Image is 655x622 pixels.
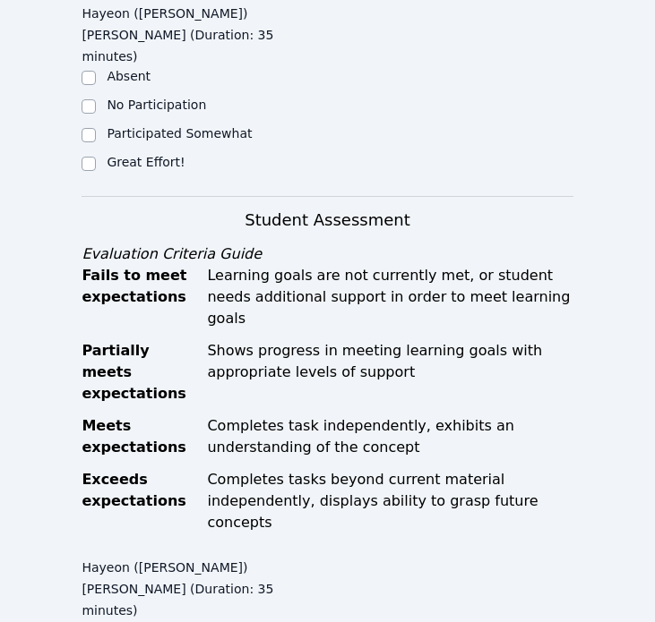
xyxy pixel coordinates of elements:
div: Shows progress in meeting learning goals with appropriate levels of support [207,340,573,405]
h3: Student Assessment [82,208,573,233]
label: Great Effort! [107,155,185,169]
div: Completes tasks beyond current material independently, displays ability to grasp future concepts [207,469,573,533]
div: Partially meets expectations [82,340,196,405]
label: Absent [107,69,151,83]
label: No Participation [107,98,206,112]
div: Completes task independently, exhibits an understanding of the concept [207,415,573,458]
label: Participated Somewhat [107,126,252,141]
legend: Hayeon ([PERSON_NAME]) [PERSON_NAME] (Duration: 35 minutes) [82,551,327,621]
div: Learning goals are not currently met, or student needs additional support in order to meet learni... [207,265,573,329]
div: Exceeds expectations [82,469,196,533]
div: Evaluation Criteria Guide [82,243,573,265]
div: Meets expectations [82,415,196,458]
div: Fails to meet expectations [82,265,196,329]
